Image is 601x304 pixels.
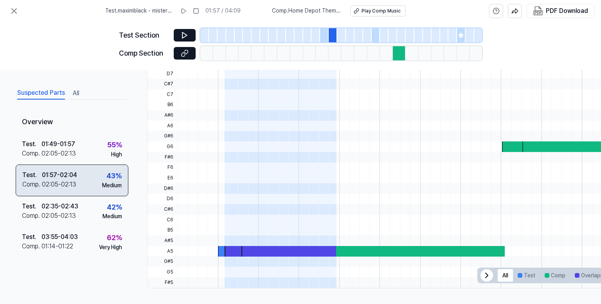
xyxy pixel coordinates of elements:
[103,213,122,221] div: Medium
[22,242,41,251] div: Comp .
[148,267,177,277] span: G5
[22,149,41,158] div: Comp .
[42,170,77,180] div: 01:57 - 02:04
[362,8,401,14] div: Play Comp Music
[498,269,513,282] button: All
[22,139,41,149] div: Test .
[107,139,122,150] div: 55 %
[540,269,570,282] button: Comp
[111,150,122,158] div: High
[350,5,406,16] button: Play Comp Music
[107,201,122,213] div: 42 %
[41,242,73,251] div: 01:14 - 01:22
[148,277,177,288] span: F#5
[148,79,177,89] span: C#7
[41,139,75,149] div: 01:49 - 01:57
[148,121,177,131] span: A6
[119,30,169,41] div: Test Section
[546,6,588,16] div: PDF Download
[148,246,177,257] span: A5
[17,87,65,100] button: Suspected Parts
[148,163,177,173] span: F6
[205,7,241,15] div: 01:57 / 04:09
[105,7,174,15] span: Test . maximblack - mistery (Remix) (Cover) (1)
[22,201,41,211] div: Test .
[148,215,177,225] span: C6
[148,100,177,110] span: B6
[532,4,590,18] button: PDF Download
[119,48,169,59] div: Comp Section
[99,243,122,251] div: Very High
[148,89,177,100] span: C7
[148,110,177,121] span: A#6
[41,211,76,220] div: 02:05 - 02:13
[148,69,177,79] span: D7
[41,232,78,242] div: 03:55 - 04:03
[148,235,177,246] span: A#5
[148,256,177,267] span: G#5
[533,6,543,16] img: PDF Download
[148,131,177,142] span: G#6
[148,204,177,215] span: C#6
[22,211,41,220] div: Comp .
[148,152,177,163] span: F#6
[148,173,177,183] span: E6
[106,170,122,182] div: 43 %
[513,269,540,282] button: Test
[22,180,42,189] div: Comp .
[41,201,78,211] div: 02:35 - 02:43
[16,111,128,134] div: Overview
[102,182,122,190] div: Medium
[22,232,41,242] div: Test .
[272,7,341,15] span: Comp . Home Depot Theme (Bolide Remix)
[489,4,503,18] button: help
[41,149,76,158] div: 02:05 - 02:13
[148,183,177,194] span: D#6
[493,7,500,15] svg: help
[148,194,177,204] span: D6
[148,141,177,152] span: G6
[511,7,518,14] img: share
[107,232,122,244] div: 62 %
[148,225,177,235] span: B5
[73,87,79,100] button: All
[42,180,76,189] div: 02:05 - 02:13
[22,170,42,180] div: Test .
